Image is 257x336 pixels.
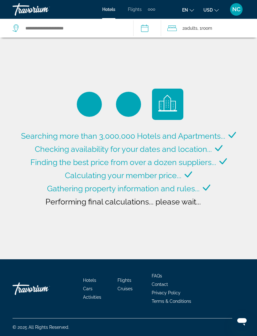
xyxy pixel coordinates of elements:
span: Gathering property information and rules... [47,184,200,193]
span: Room [202,26,212,31]
span: en [182,8,188,13]
span: Calculating your member price... [65,171,181,180]
a: Terms & Conditions [152,299,191,304]
a: Activities [83,295,101,300]
span: Finding the best price from over a dozen suppliers... [30,158,216,167]
a: Cruises [118,286,133,291]
iframe: Кнопка запуска окна обмена сообщениями [232,311,252,331]
a: Cars [83,286,92,291]
button: Change language [182,5,194,14]
span: Performing final calculations... please wait... [45,197,201,206]
a: Privacy Policy [152,290,181,295]
span: USD [203,8,213,13]
a: Hotels [102,7,115,12]
span: , 1 [197,24,212,33]
span: © 2025 All Rights Reserved. [13,325,69,330]
button: Travelers: 2 adults, 0 children [161,19,257,38]
span: Searching more than 3,000,000 Hotels and Apartments... [21,131,225,141]
a: Flights [118,278,131,283]
button: Extra navigation items [148,4,155,14]
a: Contact [152,282,168,287]
span: NC [232,6,240,13]
a: FAQs [152,273,162,278]
a: Travorium [13,1,75,18]
a: Travorium [13,279,75,298]
a: Hotels [83,278,96,283]
a: Flights [128,7,142,12]
span: Adults [185,26,197,31]
button: Check in and out dates [133,19,161,38]
span: 2 [182,24,197,33]
button: User Menu [228,3,244,16]
span: Checking availability for your dates and location... [35,144,212,154]
button: Change currency [203,5,219,14]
